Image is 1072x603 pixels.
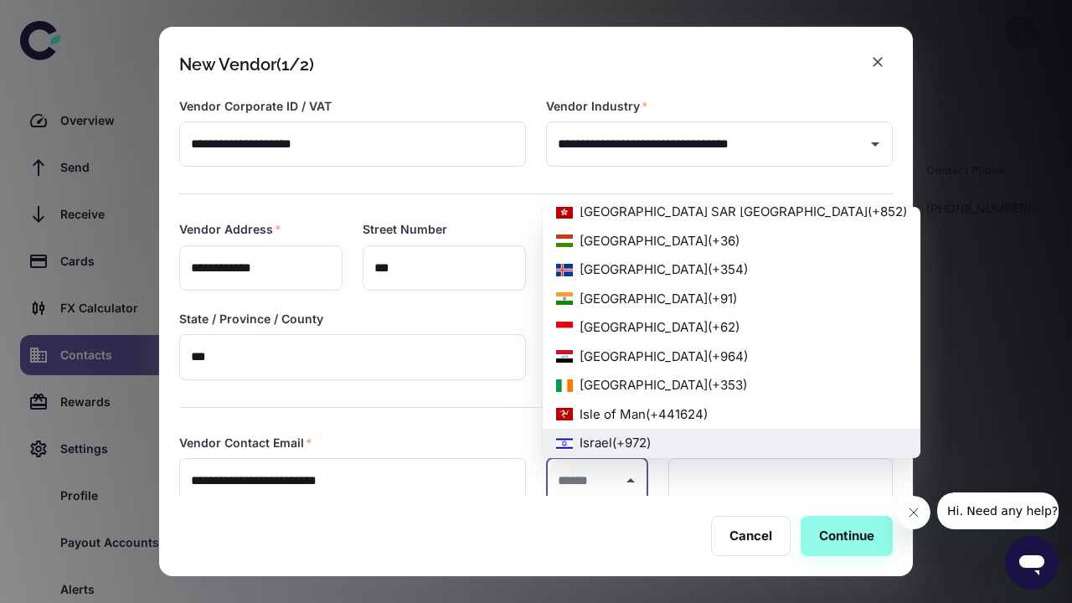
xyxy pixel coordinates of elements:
li: [GEOGRAPHIC_DATA] ( +354 ) [543,255,920,285]
label: Vendor Industry [546,98,648,115]
iframe: Button to launch messaging window [1005,536,1059,590]
button: Continue [801,516,893,556]
li: [GEOGRAPHIC_DATA] ( +91 ) [543,285,920,314]
label: Street Number [363,221,447,238]
iframe: Message from company [937,492,1059,529]
li: [GEOGRAPHIC_DATA] ( +964 ) [543,343,920,372]
li: [GEOGRAPHIC_DATA] ( +39 ) [543,458,920,487]
li: Israel ( +972 ) [543,429,920,458]
label: Vendor Contact Email [179,435,312,451]
label: State / Province / County [179,311,323,327]
li: [GEOGRAPHIC_DATA] ( +36 ) [543,227,920,256]
li: Isle of Man ( +441624 ) [543,400,920,430]
button: Close [619,469,642,492]
iframe: Close message [897,496,930,529]
label: Vendor Address [179,221,281,238]
button: Cancel [711,516,791,556]
li: [GEOGRAPHIC_DATA] ( +62 ) [543,313,920,343]
li: [GEOGRAPHIC_DATA] ( +353 ) [543,371,920,400]
div: New Vendor (1/2) [179,54,314,75]
li: [GEOGRAPHIC_DATA] SAR [GEOGRAPHIC_DATA] ( +852 ) [543,198,920,227]
button: Open [863,132,887,156]
label: Vendor Corporate ID / VAT [179,98,332,115]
